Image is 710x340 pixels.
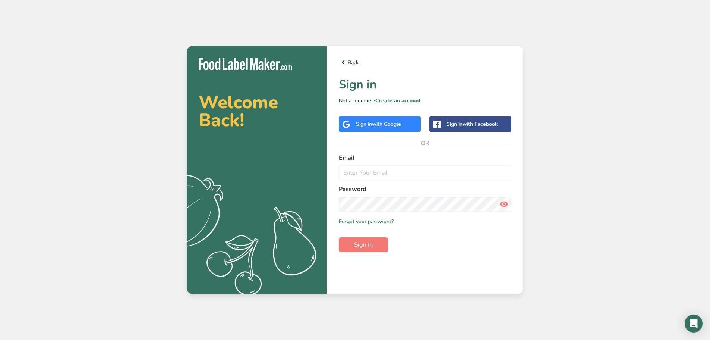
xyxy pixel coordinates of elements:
[354,240,373,249] span: Sign in
[339,237,388,252] button: Sign in
[356,120,401,128] div: Sign in
[339,58,511,67] a: Back
[372,121,401,128] span: with Google
[414,132,436,155] span: OR
[199,93,315,129] h2: Welcome Back!
[339,218,394,225] a: Forgot your password?
[685,315,703,333] div: Open Intercom Messenger
[463,121,498,128] span: with Facebook
[339,165,511,180] input: Enter Your Email
[339,153,511,162] label: Email
[339,97,511,105] p: Not a member?
[446,120,498,128] div: Sign in
[339,185,511,194] label: Password
[339,76,511,94] h1: Sign in
[375,97,421,104] a: Create an account
[199,58,292,70] img: Food Label Maker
